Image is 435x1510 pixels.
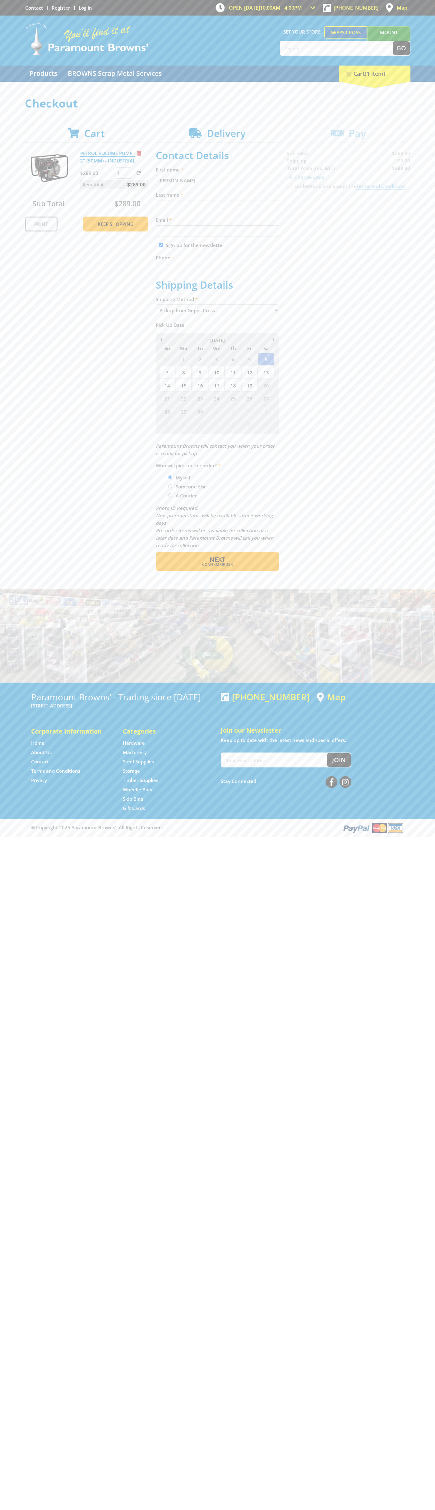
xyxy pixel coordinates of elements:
[258,353,274,365] span: 6
[25,5,43,11] a: Go to the Contact page
[209,405,224,418] span: 1
[209,392,224,405] span: 24
[280,26,324,37] span: Set your store
[31,149,68,187] img: PETROL VOLUME PUMP - 2" (50MM) - INDUSTRIAL
[260,4,302,11] span: 10:00am - 4:00pm
[156,295,279,303] label: Shipping Method
[342,822,404,834] img: PayPal, Mastercard, Visa accepted
[192,405,208,418] span: 30
[80,150,135,164] a: PETROL VOLUME PUMP - 2" (50MM) - INDUSTRIAL
[242,366,257,378] span: 12
[127,180,146,189] span: $289.00
[176,366,192,378] span: 8
[209,353,224,365] span: 3
[192,366,208,378] span: 9
[156,505,274,548] em: Photo ID Required. Non-preorder items will be available after 5 working days Pre-order items will...
[242,392,257,405] span: 26
[123,786,152,793] a: Go to the Wheelie Bins page
[168,475,172,479] input: Please select who will pick up the order.
[209,418,224,431] span: 8
[258,392,274,405] span: 27
[209,344,224,352] span: We
[242,344,257,352] span: Fr
[159,366,175,378] span: 7
[156,443,275,456] em: Paramount Browns will contact you when your order is ready for pickup
[210,337,225,343] span: [DATE]
[159,418,175,431] span: 5
[258,418,274,431] span: 11
[258,379,274,391] span: 20
[123,768,140,774] a: Go to the Storage page
[242,418,257,431] span: 10
[123,796,143,802] a: Go to the Skip Bins page
[25,97,410,110] h1: Checkout
[156,216,279,224] label: Email
[225,392,241,405] span: 25
[242,353,257,365] span: 5
[258,366,274,378] span: 13
[25,822,410,834] div: ® Copyright 2025 Paramount Browns'. All Rights Reserved.
[83,217,148,231] a: Keep Shopping
[225,379,241,391] span: 18
[156,462,279,469] label: Who will pick up the order?
[225,366,241,378] span: 11
[393,41,410,55] button: Go
[123,805,145,812] a: Go to the Gift Cards page
[31,727,110,736] h5: Corporate Information
[225,405,241,418] span: 2
[156,191,279,199] label: Last name
[317,692,345,702] a: View a map of Gepps Cross location
[159,379,175,391] span: 14
[210,555,225,564] span: Next
[221,753,327,767] input: Your email address
[192,353,208,365] span: 2
[174,481,209,492] label: Someone Else
[84,126,105,140] span: Cart
[339,66,410,82] div: Cart
[176,379,192,391] span: 15
[32,199,64,208] span: Sub Total
[327,753,351,767] button: Join
[225,353,241,365] span: 4
[242,379,257,391] span: 19
[176,392,192,405] span: 22
[174,472,192,483] label: Myself
[123,749,147,756] a: Go to the Machinery page
[31,758,49,765] a: Go to the Contact page
[221,736,404,744] p: Keep up to date with the latest news and special offers.
[192,392,208,405] span: 23
[123,727,202,736] h5: Categories
[31,777,47,784] a: Go to the Privacy page
[367,26,410,50] a: Mount [PERSON_NAME]
[221,774,351,789] div: Stay Connected
[123,777,158,784] a: Go to the Timber Supplies page
[63,66,166,82] a: Go to the BROWNS Scrap Metal Services page
[192,344,208,352] span: Tu
[209,366,224,378] span: 10
[159,405,175,418] span: 28
[156,225,279,236] input: Please enter your email address.
[25,217,58,231] a: Print
[156,149,279,161] h2: Contact Details
[242,405,257,418] span: 3
[31,692,215,702] h3: Paramount Browns' - Trading since [DATE]
[31,768,80,774] a: Go to the Terms and Conditions page
[324,26,367,39] a: Gepps Cross
[174,490,199,501] label: A Courier
[25,22,149,56] img: Paramount Browns'
[159,344,175,352] span: Su
[258,405,274,418] span: 4
[166,242,224,248] label: Sign up for the newsletter
[159,392,175,405] span: 21
[156,304,279,316] select: Please select a shipping method.
[168,493,172,497] input: Please select who will pick up the order.
[258,344,274,352] span: Sa
[114,199,141,208] span: $289.00
[31,702,215,709] p: [STREET_ADDRESS]
[80,180,148,189] p: Item total:
[192,418,208,431] span: 7
[31,749,52,756] a: Go to the About Us page
[79,5,92,11] a: Log in
[156,254,279,261] label: Phone
[221,692,309,702] div: [PHONE_NUMBER]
